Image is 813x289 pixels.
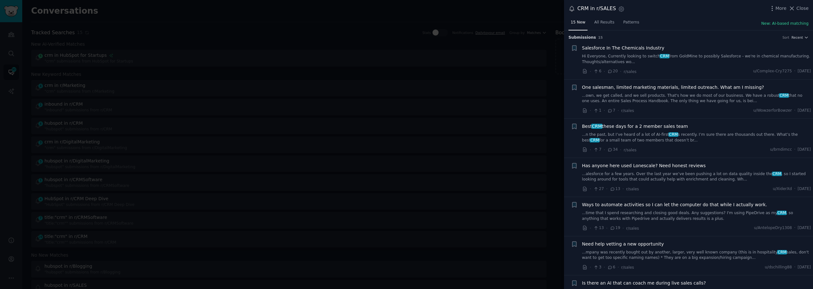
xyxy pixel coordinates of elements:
a: All Results [592,17,616,30]
a: One salesman, limited marketing materials, limited outreach. What am I missing? [582,84,764,91]
button: More [769,5,787,12]
span: · [590,264,591,271]
button: Recent [791,35,809,40]
a: Ways to automate activities so I can let the computer do that while I actually work. [582,201,767,208]
span: · [794,186,796,192]
span: [DATE] [798,69,811,74]
span: Best these days for a 2 member sales team [582,123,688,130]
span: 27 [593,186,604,192]
span: · [794,225,796,231]
span: · [604,68,605,75]
span: u/AntelopeDry1308 [754,225,792,231]
span: · [794,147,796,153]
span: 7 [607,108,615,114]
span: u/dschilling88 [765,265,792,270]
span: r/sales [624,69,636,74]
span: · [618,264,619,271]
span: u/XiderXd [773,186,792,192]
span: [DATE] [798,147,811,153]
span: · [622,225,624,232]
span: CRM [660,54,669,58]
span: · [590,68,591,75]
button: Close [789,5,809,12]
span: CRM [590,138,600,142]
span: 7 [593,147,601,153]
span: 13 [610,186,620,192]
span: · [590,147,591,153]
span: u/Complex-Cry7275 [753,69,792,74]
span: [DATE] [798,265,811,270]
span: [DATE] [798,186,811,192]
span: Recent [791,35,803,40]
span: 13 [593,225,604,231]
span: CRM [669,132,678,137]
span: · [794,69,796,74]
span: u/WowzerforBowzer [753,108,792,114]
a: Is there an AI that can coach me during live sales calls? [582,280,706,286]
span: · [620,68,621,75]
span: 19 [610,225,620,231]
span: CRM [777,211,787,215]
span: · [794,265,796,270]
span: · [590,225,591,232]
a: ...alesforce for a few years. Over the last year we’ve been pushing a lot on data quality inside ... [582,171,811,182]
span: Submission s [568,35,596,41]
span: · [606,186,608,192]
span: r/sales [624,148,636,152]
span: · [604,147,605,153]
span: 6 [607,265,615,270]
div: CRM in r/SALES [577,5,616,13]
span: · [620,147,621,153]
span: 15 New [571,20,585,25]
span: All Results [594,20,614,25]
span: CRM [772,172,782,176]
span: Patterns [623,20,639,25]
span: u/brndimcc [770,147,792,153]
a: ...own, we get called, and we sell products. That's how we do most of our business. We have a rob... [582,93,811,104]
span: 15 [598,36,603,39]
span: CRM [779,93,789,98]
a: ...mpany was recently bought out by another, larger, very well known company (this is in hospital... [582,250,811,261]
a: Has anyone here used Lonescale? Need honest reviews [582,162,706,169]
a: ...time that I spend researching and closing good deals. Any suggestions? I'm using PipeDrive as ... [582,210,811,221]
span: CRM [777,250,787,254]
span: r/sales [621,108,634,113]
span: r/sales [626,226,639,231]
span: More [776,5,787,12]
a: Need help vetting a new opportunity [582,241,664,247]
span: · [590,107,591,114]
span: CRM [591,124,602,129]
a: BestCRMthese days for a 2 member sales team [582,123,688,130]
span: 6 [593,69,601,74]
span: 1 [593,108,601,114]
a: Salesforce In The Chemicals Industry [582,45,664,51]
span: Close [796,5,809,12]
span: r/sales [626,187,639,191]
span: r/sales [621,265,634,270]
span: · [590,186,591,192]
button: New: AI-based matching [761,21,809,27]
span: [DATE] [798,108,811,114]
span: 20 [607,69,618,74]
span: [DATE] [798,225,811,231]
a: 15 New [568,17,588,30]
span: 34 [607,147,618,153]
a: Hi Everyone, Currently looking to switchCRMfrom GoldMine to possibly Salesforce - we're in chemic... [582,54,811,65]
span: · [604,264,605,271]
span: · [622,186,624,192]
span: · [604,107,605,114]
span: · [618,107,619,114]
a: Patterns [621,17,642,30]
span: · [794,108,796,114]
div: Sort [783,35,789,40]
span: · [606,225,608,232]
span: 3 [593,265,601,270]
a: ...n the past, but I’ve heard of a lot of AI-firstCRMs recently. I’m sure there are thousands out... [582,132,811,143]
